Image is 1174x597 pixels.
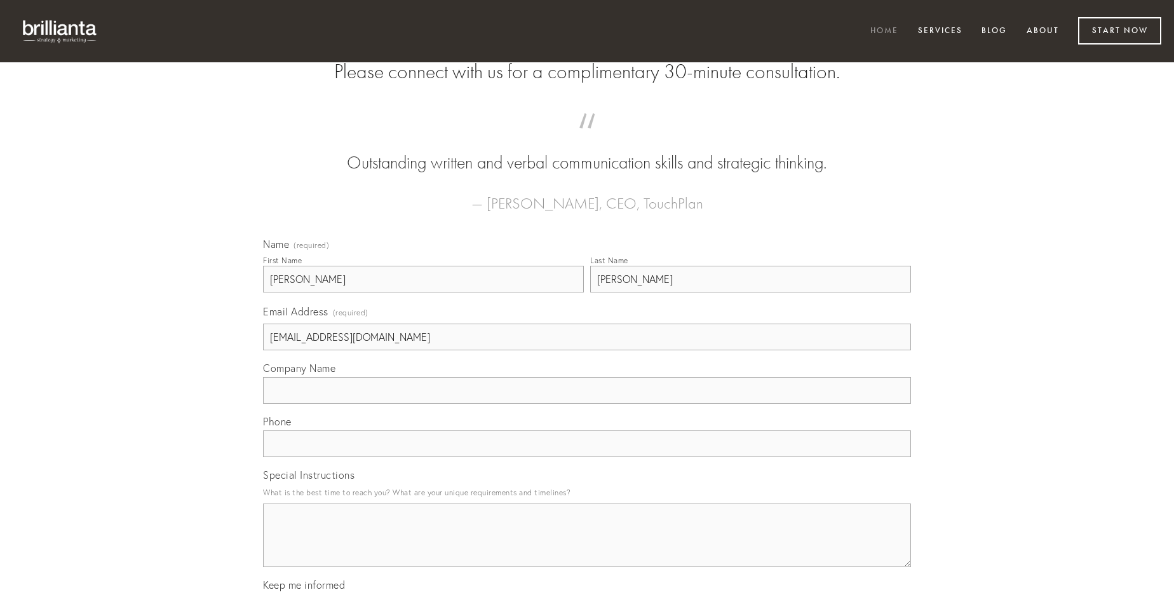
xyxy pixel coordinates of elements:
[283,126,891,175] blockquote: Outstanding written and verbal communication skills and strategic thinking.
[263,415,292,428] span: Phone
[263,469,354,481] span: Special Instructions
[263,305,328,318] span: Email Address
[283,126,891,151] span: “
[263,362,335,374] span: Company Name
[862,21,907,42] a: Home
[263,238,289,250] span: Name
[263,256,302,265] div: First Name
[973,21,1015,42] a: Blog
[263,484,911,501] p: What is the best time to reach you? What are your unique requirements and timelines?
[283,175,891,216] figcaption: — [PERSON_NAME], CEO, TouchPlan
[1018,21,1067,42] a: About
[333,304,368,321] span: (required)
[263,579,345,591] span: Keep me informed
[590,256,628,265] div: Last Name
[13,13,108,50] img: brillianta - research, strategy, marketing
[1078,17,1161,45] a: Start Now
[263,60,911,84] h2: Please connect with us for a complimentary 30-minute consultation.
[293,242,329,249] span: (required)
[910,21,971,42] a: Services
